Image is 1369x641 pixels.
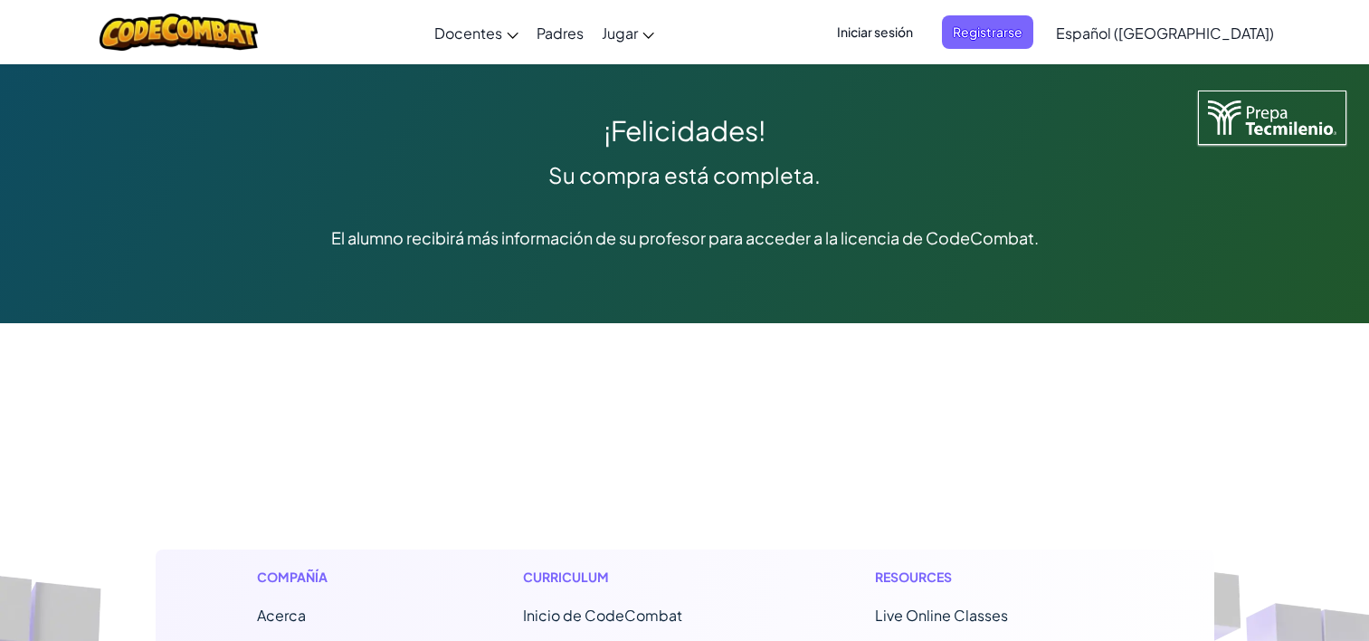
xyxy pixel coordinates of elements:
div: El alumno recibirá más información de su profesor para acceder a la licencia de CodeCombat. [45,197,1324,278]
span: Jugar [602,24,638,43]
div: ¡Felicidades! [45,109,1324,153]
img: Tecmilenio logo [1198,91,1346,145]
button: Registrarse [942,15,1033,49]
span: Docentes [434,24,502,43]
a: Jugar [593,8,663,57]
button: Iniciar sesión [826,15,924,49]
img: CodeCombat logo [100,14,258,51]
a: Padres [528,8,593,57]
a: Docentes [425,8,528,57]
div: Su compra está completa. [45,153,1324,197]
h1: Curriculum [523,568,761,587]
span: Español ([GEOGRAPHIC_DATA]) [1056,24,1274,43]
h1: Resources [875,568,1113,587]
h1: Compañía [257,568,408,587]
a: Acerca [257,606,306,625]
a: Live Online Classes [875,606,1008,625]
a: Español ([GEOGRAPHIC_DATA]) [1047,8,1283,57]
span: Inicio de CodeCombat [523,606,682,625]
